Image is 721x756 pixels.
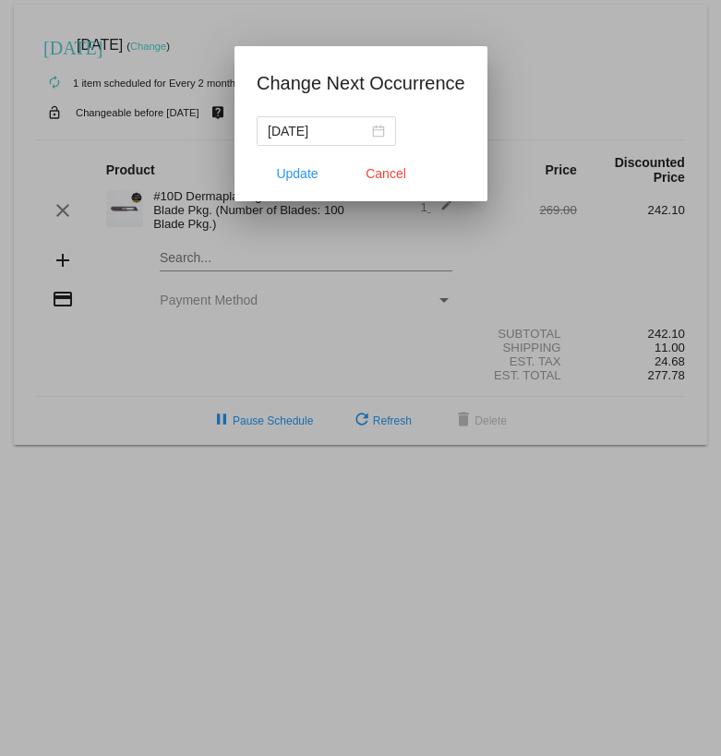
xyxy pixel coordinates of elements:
[257,157,338,190] button: Update
[345,157,427,190] button: Close dialog
[276,166,318,181] span: Update
[366,166,406,181] span: Cancel
[268,121,368,141] input: Select date
[257,68,465,98] h1: Change Next Occurrence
